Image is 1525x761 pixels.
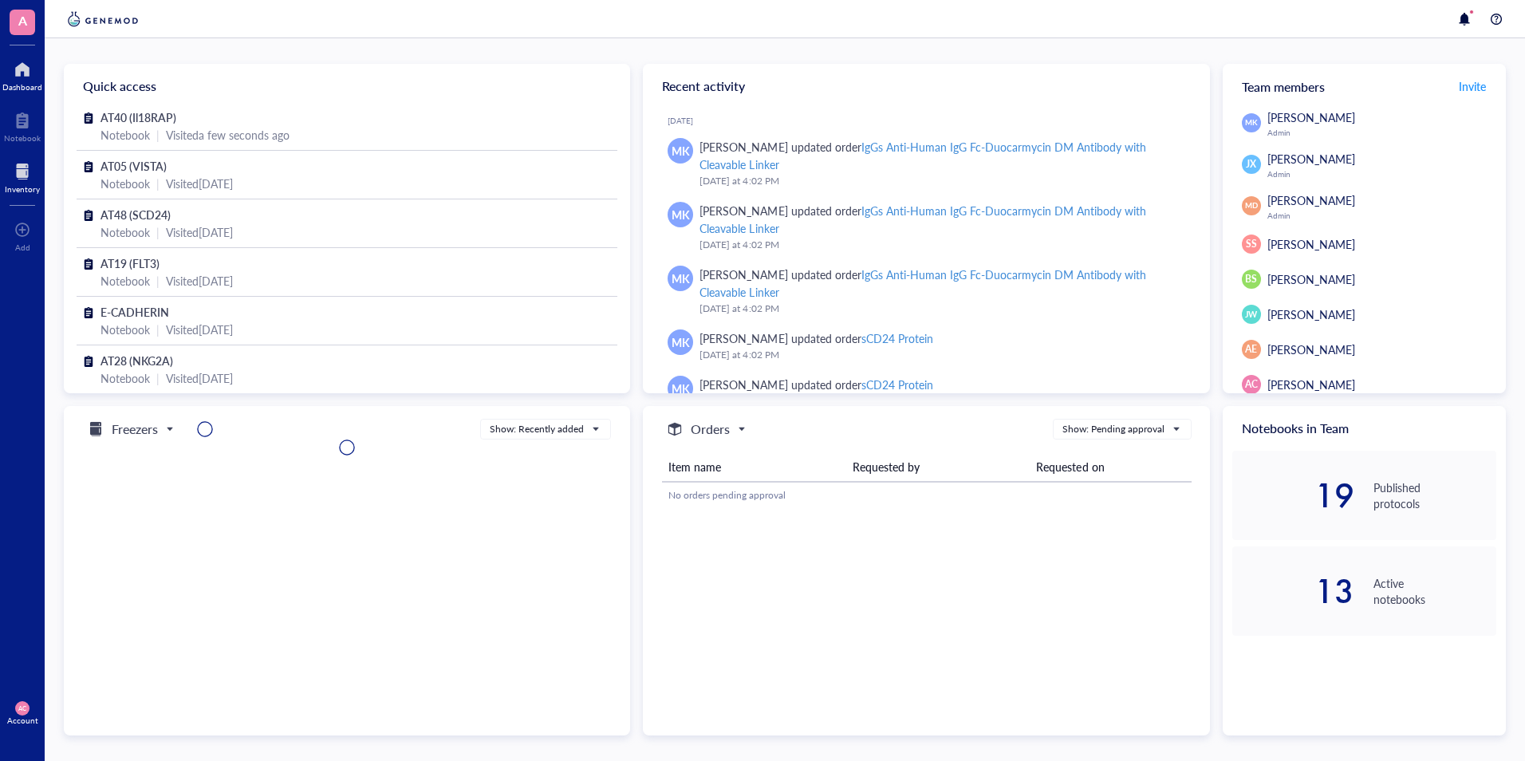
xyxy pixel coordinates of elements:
span: MK [672,270,690,287]
div: | [156,126,160,144]
span: MD [1245,200,1258,211]
a: Dashboard [2,57,42,92]
span: AC [1245,377,1258,392]
h5: Freezers [112,420,158,439]
a: MK[PERSON_NAME] updated orderIgGs Anti-Human IgG Fc-Duocarmycin DM Antibody with Cleavable Linker... [656,259,1196,323]
a: Notebook [4,108,41,143]
span: SS [1246,237,1257,251]
div: Visited [DATE] [166,369,233,387]
div: Notebook [100,321,150,338]
div: Visited [DATE] [166,321,233,338]
span: [PERSON_NAME] [1267,306,1355,322]
div: [DATE] at 4:02 PM [699,301,1184,317]
div: Admin [1267,169,1496,179]
div: | [156,223,160,241]
div: Show: Pending approval [1062,422,1164,436]
span: MK [672,142,690,160]
span: MK [672,206,690,223]
div: Notebook [100,223,150,241]
div: Visited a few seconds ago [166,126,290,144]
span: JX [1246,157,1256,172]
span: BS [1245,272,1257,286]
div: Visited [DATE] [166,175,233,192]
div: Notebook [100,126,150,144]
a: MK[PERSON_NAME] updated ordersCD24 Protein[DATE] at 4:02 PM [656,323,1196,369]
span: MK [1245,117,1257,128]
div: Recent activity [643,64,1209,108]
span: AT05 (VISTA) [100,158,167,174]
div: | [156,321,160,338]
h5: Orders [691,420,730,439]
span: [PERSON_NAME] [1267,236,1355,252]
span: [PERSON_NAME] [1267,271,1355,287]
div: [PERSON_NAME] updated order [699,202,1184,237]
div: Dashboard [2,82,42,92]
div: Add [15,242,30,252]
span: [PERSON_NAME] [1267,377,1355,392]
div: | [156,272,160,290]
th: Item name [662,452,846,482]
div: | [156,175,160,192]
div: Notebook [4,133,41,143]
span: AT19 (FLT3) [100,255,160,271]
button: Invite [1458,73,1487,99]
div: Admin [1267,128,1496,137]
span: E-CADHERIN [100,304,169,320]
div: Notebook [100,272,150,290]
div: [PERSON_NAME] updated order [699,138,1184,173]
div: Account [7,716,38,725]
div: Show: Recently added [490,422,584,436]
div: Published protocols [1373,479,1496,511]
th: Requested by [846,452,1030,482]
div: Active notebooks [1373,575,1496,607]
span: [PERSON_NAME] [1267,151,1355,167]
div: Admin [1267,211,1496,220]
div: Quick access [64,64,630,108]
div: Notebook [100,175,150,192]
div: IgGs Anti-Human IgG Fc-Duocarmycin DM Antibody with Cleavable Linker [699,139,1146,172]
div: [PERSON_NAME] updated order [699,266,1184,301]
span: A [18,10,27,30]
span: AT40 (Il18RAP) [100,109,176,125]
th: Requested on [1030,452,1192,482]
div: [DATE] at 4:02 PM [699,237,1184,253]
div: IgGs Anti-Human IgG Fc-Duocarmycin DM Antibody with Cleavable Linker [699,266,1146,300]
div: Visited [DATE] [166,223,233,241]
div: No orders pending approval [668,488,1185,503]
span: [PERSON_NAME] [1267,341,1355,357]
div: | [156,369,160,387]
span: [PERSON_NAME] [1267,109,1355,125]
div: sCD24 Protein [861,330,933,346]
div: [DATE] at 4:02 PM [699,347,1184,363]
a: MK[PERSON_NAME] updated orderIgGs Anti-Human IgG Fc-Duocarmycin DM Antibody with Cleavable Linker... [656,195,1196,259]
div: Visited [DATE] [166,272,233,290]
span: MK [672,333,690,351]
span: AT28 (NKG2A) [100,353,173,369]
div: Notebooks in Team [1223,406,1506,451]
span: Invite [1459,78,1486,94]
div: [PERSON_NAME] updated order [699,329,932,347]
div: Inventory [5,184,40,194]
span: JW [1245,308,1258,321]
span: AT48 (SCD24) [100,207,171,223]
div: IgGs Anti-Human IgG Fc-Duocarmycin DM Antibody with Cleavable Linker [699,203,1146,236]
div: Team members [1223,64,1506,108]
span: [PERSON_NAME] [1267,192,1355,208]
span: AC [18,704,27,712]
a: MK[PERSON_NAME] updated orderIgGs Anti-Human IgG Fc-Duocarmycin DM Antibody with Cleavable Linker... [656,132,1196,195]
div: 19 [1232,483,1355,508]
span: AE [1245,342,1257,357]
img: genemod-logo [64,10,142,29]
div: [DATE] at 4:02 PM [699,173,1184,189]
div: [DATE] [668,116,1196,125]
a: Inventory [5,159,40,194]
div: 13 [1232,578,1355,604]
div: Notebook [100,369,150,387]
